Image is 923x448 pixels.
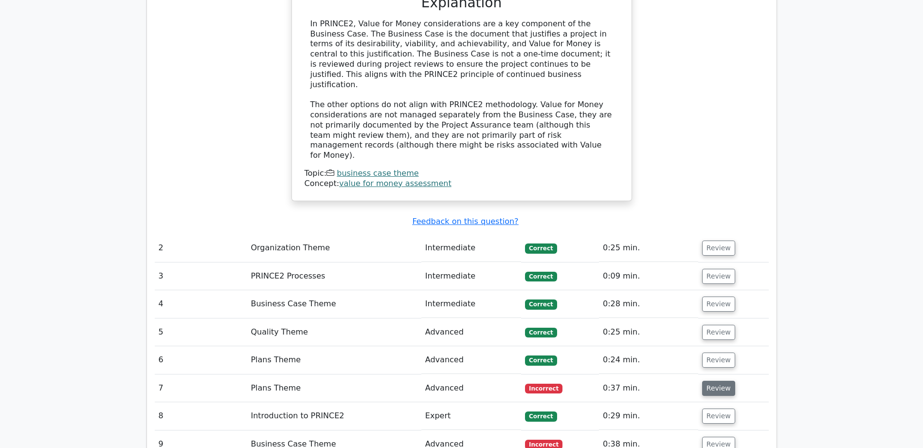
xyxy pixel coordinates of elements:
button: Review [702,241,735,256]
td: Intermediate [421,290,521,318]
td: 0:24 min. [599,346,698,374]
span: Correct [525,328,557,337]
button: Review [702,353,735,368]
td: 3 [155,262,247,290]
td: PRINCE2 Processes [247,262,421,290]
td: 0:09 min. [599,262,698,290]
td: 0:28 min. [599,290,698,318]
div: Concept: [305,179,619,189]
td: 5 [155,318,247,346]
button: Review [702,325,735,340]
span: Incorrect [525,384,562,393]
a: business case theme [337,168,418,178]
div: In PRINCE2, Value for Money considerations are a key component of the Business Case. The Business... [310,19,613,161]
span: Correct [525,299,557,309]
td: Quality Theme [247,318,421,346]
td: 0:25 min. [599,234,698,262]
span: Correct [525,272,557,281]
td: 7 [155,374,247,402]
span: Correct [525,355,557,365]
span: Correct [525,243,557,253]
td: 0:29 min. [599,402,698,430]
td: 0:25 min. [599,318,698,346]
span: Correct [525,411,557,421]
a: value for money assessment [339,179,452,188]
td: Plans Theme [247,374,421,402]
td: Advanced [421,346,521,374]
td: Intermediate [421,262,521,290]
button: Review [702,409,735,424]
td: Plans Theme [247,346,421,374]
button: Review [702,269,735,284]
td: 4 [155,290,247,318]
button: Review [702,381,735,396]
td: Advanced [421,374,521,402]
div: Topic: [305,168,619,179]
td: 0:37 min. [599,374,698,402]
td: Advanced [421,318,521,346]
td: 6 [155,346,247,374]
td: 2 [155,234,247,262]
td: 8 [155,402,247,430]
td: Intermediate [421,234,521,262]
td: Business Case Theme [247,290,421,318]
td: Organization Theme [247,234,421,262]
td: Expert [421,402,521,430]
td: Introduction to PRINCE2 [247,402,421,430]
button: Review [702,297,735,312]
a: Feedback on this question? [412,217,518,226]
